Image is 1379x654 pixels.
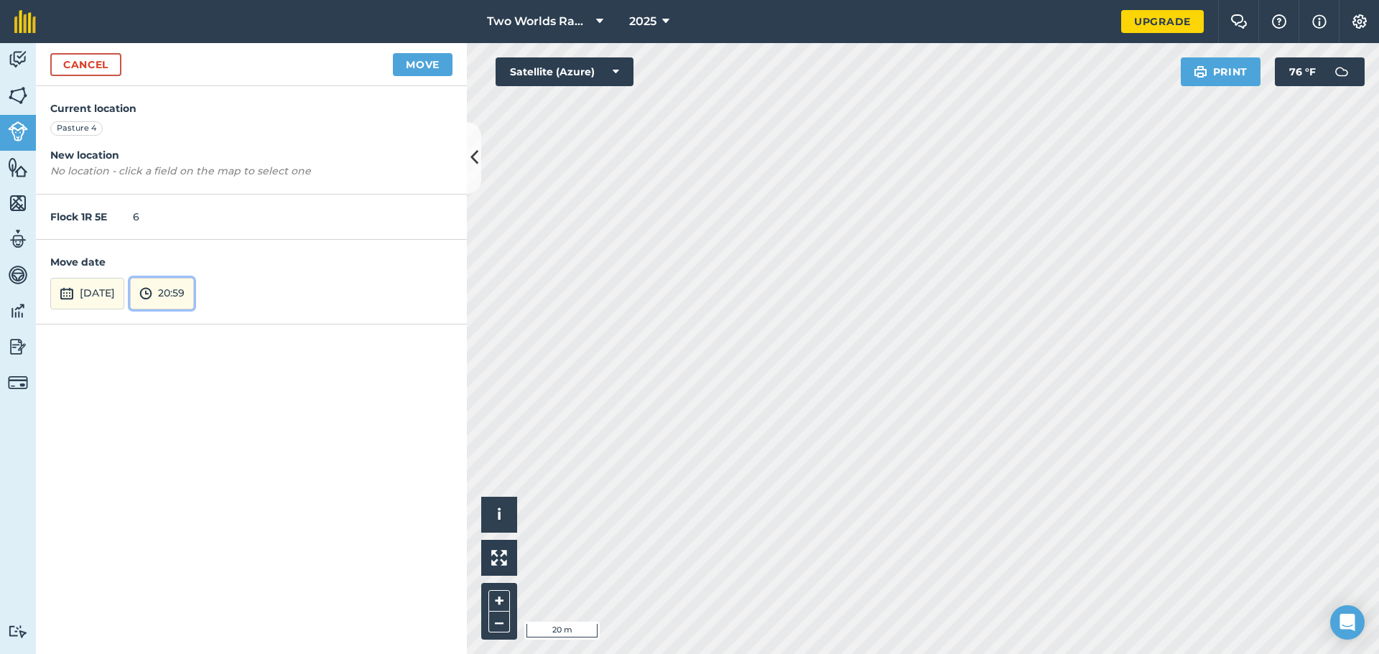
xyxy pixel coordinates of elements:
img: fieldmargin Logo [14,10,36,33]
a: Upgrade [1121,10,1204,33]
div: Pasture 4 [50,121,103,136]
div: 6 [36,195,467,240]
span: Two Worlds Ranch [487,13,590,30]
img: svg+xml;base64,PD94bWwgdmVyc2lvbj0iMS4wIiBlbmNvZGluZz0idXRmLTgiPz4KPCEtLSBHZW5lcmF0b3I6IEFkb2JlIE... [8,336,28,358]
strong: Flock 1R 5E [50,210,107,223]
button: [DATE] [50,278,124,309]
button: – [488,612,510,632]
img: svg+xml;base64,PD94bWwgdmVyc2lvbj0iMS4wIiBlbmNvZGluZz0idXRmLTgiPz4KPCEtLSBHZW5lcmF0b3I6IEFkb2JlIE... [1327,57,1356,86]
em: No location - click a field on the map to select one [50,164,311,177]
span: i [497,505,501,523]
img: svg+xml;base64,PD94bWwgdmVyc2lvbj0iMS4wIiBlbmNvZGluZz0idXRmLTgiPz4KPCEtLSBHZW5lcmF0b3I6IEFkb2JlIE... [60,285,74,302]
img: svg+xml;base64,PD94bWwgdmVyc2lvbj0iMS4wIiBlbmNvZGluZz0idXRmLTgiPz4KPCEtLSBHZW5lcmF0b3I6IEFkb2JlIE... [8,264,28,286]
button: Print [1181,57,1261,86]
img: Four arrows, one pointing top left, one top right, one bottom right and the last bottom left [491,550,507,566]
img: svg+xml;base64,PHN2ZyB4bWxucz0iaHR0cDovL3d3dy53My5vcmcvMjAwMC9zdmciIHdpZHRoPSI1NiIgaGVpZ2h0PSI2MC... [8,192,28,214]
img: svg+xml;base64,PD94bWwgdmVyc2lvbj0iMS4wIiBlbmNvZGluZz0idXRmLTgiPz4KPCEtLSBHZW5lcmF0b3I6IEFkb2JlIE... [8,373,28,393]
h4: New location [50,147,452,163]
button: i [481,497,517,533]
a: Cancel [50,53,121,76]
img: svg+xml;base64,PD94bWwgdmVyc2lvbj0iMS4wIiBlbmNvZGluZz0idXRmLTgiPz4KPCEtLSBHZW5lcmF0b3I6IEFkb2JlIE... [139,285,152,302]
span: 76 ° F [1289,57,1316,86]
button: Move [393,53,452,76]
img: svg+xml;base64,PD94bWwgdmVyc2lvbj0iMS4wIiBlbmNvZGluZz0idXRmLTgiPz4KPCEtLSBHZW5lcmF0b3I6IEFkb2JlIE... [8,625,28,638]
h4: Move date [50,254,452,270]
button: + [488,590,510,612]
h4: Current location [50,101,452,116]
img: Two speech bubbles overlapping with the left bubble in the forefront [1230,14,1248,29]
img: svg+xml;base64,PD94bWwgdmVyc2lvbj0iMS4wIiBlbmNvZGluZz0idXRmLTgiPz4KPCEtLSBHZW5lcmF0b3I6IEFkb2JlIE... [8,121,28,141]
img: svg+xml;base64,PD94bWwgdmVyc2lvbj0iMS4wIiBlbmNvZGluZz0idXRmLTgiPz4KPCEtLSBHZW5lcmF0b3I6IEFkb2JlIE... [8,228,28,250]
img: A cog icon [1351,14,1368,29]
button: 20:59 [130,278,194,309]
img: svg+xml;base64,PHN2ZyB4bWxucz0iaHR0cDovL3d3dy53My5vcmcvMjAwMC9zdmciIHdpZHRoPSIxNyIgaGVpZ2h0PSIxNy... [1312,13,1327,30]
img: svg+xml;base64,PHN2ZyB4bWxucz0iaHR0cDovL3d3dy53My5vcmcvMjAwMC9zdmciIHdpZHRoPSI1NiIgaGVpZ2h0PSI2MC... [8,157,28,178]
button: 76 °F [1275,57,1365,86]
span: 2025 [629,13,656,30]
img: svg+xml;base64,PD94bWwgdmVyc2lvbj0iMS4wIiBlbmNvZGluZz0idXRmLTgiPz4KPCEtLSBHZW5lcmF0b3I6IEFkb2JlIE... [8,49,28,70]
img: svg+xml;base64,PHN2ZyB4bWxucz0iaHR0cDovL3d3dy53My5vcmcvMjAwMC9zdmciIHdpZHRoPSI1NiIgaGVpZ2h0PSI2MC... [8,85,28,106]
div: Open Intercom Messenger [1330,605,1365,640]
button: Satellite (Azure) [496,57,633,86]
img: A question mark icon [1271,14,1288,29]
img: svg+xml;base64,PD94bWwgdmVyc2lvbj0iMS4wIiBlbmNvZGluZz0idXRmLTgiPz4KPCEtLSBHZW5lcmF0b3I6IEFkb2JlIE... [8,300,28,322]
img: svg+xml;base64,PHN2ZyB4bWxucz0iaHR0cDovL3d3dy53My5vcmcvMjAwMC9zdmciIHdpZHRoPSIxOSIgaGVpZ2h0PSIyNC... [1194,63,1207,80]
